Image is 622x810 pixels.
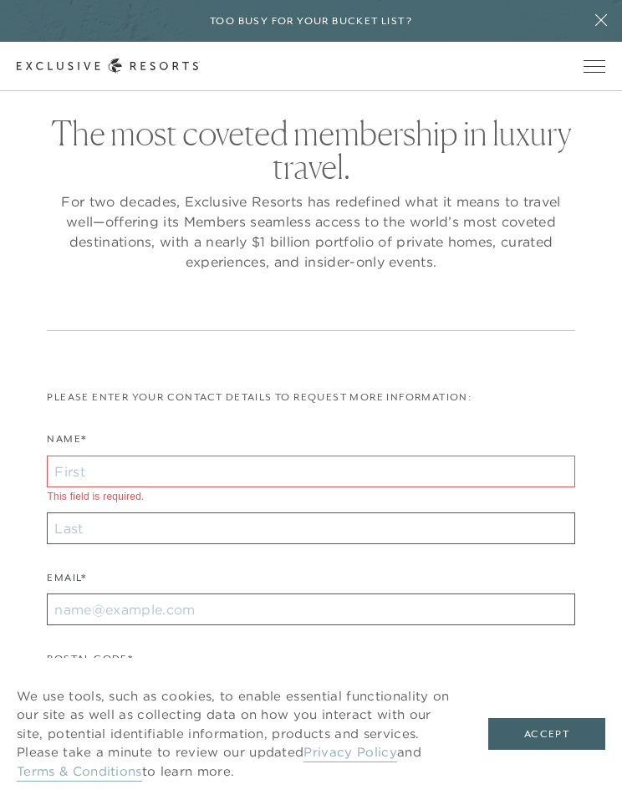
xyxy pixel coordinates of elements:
input: First [47,456,574,487]
input: Last [47,512,574,544]
input: name@example.com [47,593,574,625]
a: Privacy Policy [303,744,396,762]
label: Name* [47,431,86,456]
button: Open navigation [584,60,605,72]
a: Terms & Conditions [17,763,142,782]
label: Postal Code* [47,651,133,675]
p: Please enter your contact details to request more information: [47,390,574,405]
button: Accept [488,718,605,750]
li: This field is required. [47,491,144,503]
p: We use tools, such as cookies, to enable essential functionality on our site as well as collectin... [17,687,455,782]
label: Email* [47,570,86,594]
h2: The most coveted membership in luxury travel. [47,116,574,183]
h6: Too busy for your bucket list? [210,13,412,29]
p: For two decades, Exclusive Resorts has redefined what it means to travel well—offering its Member... [47,191,574,272]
